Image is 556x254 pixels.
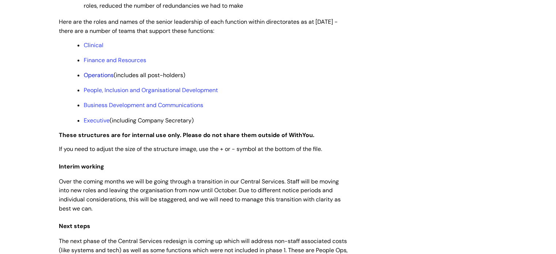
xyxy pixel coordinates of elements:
[59,145,322,153] span: If you need to adjust the size of the structure image, use the + or - symbol at the bottom of the...
[84,101,203,109] a: Business Development and Communications
[59,178,341,212] span: Over the coming months we will be going through a transition in our Central Services. Staff will ...
[84,117,110,124] a: Executive
[84,41,103,49] a: Clinical
[84,71,114,79] a: Operations
[84,56,146,64] a: Finance and Resources
[59,163,104,170] span: Interim working
[59,222,90,230] span: Next steps
[59,131,314,139] strong: These structures are for internal use only. Please do not share them outside of WithYou.
[84,86,218,94] a: People, Inclusion and Organisational Development
[84,71,185,79] span: (includes all post-holders)
[84,117,194,124] span: (including Company Secretary)
[59,18,338,35] span: Here are the roles and names of the senior leadership of each function within directorates as at ...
